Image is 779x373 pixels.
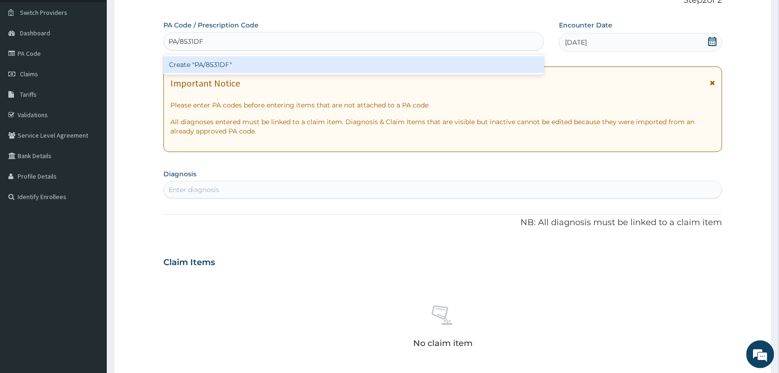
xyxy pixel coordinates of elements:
h3: Claim Items [163,258,215,268]
textarea: Type your message and hit 'Enter' [5,254,177,286]
h1: Important Notice [170,78,240,88]
span: Switch Providers [20,8,67,17]
p: All diagnoses entered must be linked to a claim item. Diagnosis & Claim Items that are visible bu... [170,117,715,136]
p: No claim item [413,339,473,348]
label: Diagnosis [163,169,196,179]
p: Please enter PA codes before entering items that are not attached to a PA code [170,100,715,110]
span: Claims [20,70,38,78]
label: Encounter Date [559,20,612,30]
div: Chat with us now [48,52,156,64]
span: [DATE] [565,38,587,47]
div: Minimize live chat window [152,5,175,27]
span: Tariffs [20,90,37,99]
span: Dashboard [20,29,50,37]
div: Enter diagnosis [169,185,219,194]
img: d_794563401_company_1708531726252_794563401 [17,47,38,70]
div: Create "PA/8531DF" [163,56,544,73]
p: NB: All diagnosis must be linked to a claim item [163,217,722,229]
label: PA Code / Prescription Code [163,20,259,30]
span: We're online! [54,117,128,211]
